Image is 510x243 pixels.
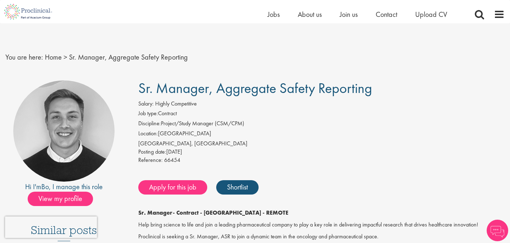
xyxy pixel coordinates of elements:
span: You are here: [5,52,43,62]
p: Help bring science to life and join a leading pharmaceutical company to play a key role in delive... [138,221,505,229]
div: Hi I'm , I manage this role [5,182,122,192]
span: View my profile [28,192,93,206]
iframe: reCAPTCHA [5,216,97,238]
a: breadcrumb link [45,52,62,62]
span: 66454 [164,156,180,164]
strong: Sr. Manager [138,209,173,216]
a: Apply for this job [138,180,207,195]
label: Discipline: [138,120,161,128]
label: Salary: [138,100,154,108]
li: Project/Study Manager (CSM/CPM) [138,120,505,130]
strong: - Contract - [GEOGRAPHIC_DATA] - REMOTE [173,209,288,216]
li: [GEOGRAPHIC_DATA] [138,130,505,140]
p: Proclinical is seeking a Sr. Manager, ASR to join a dynamic team in the oncology and pharmaceutic... [138,233,505,241]
div: [DATE] [138,148,505,156]
label: Job type: [138,109,158,118]
span: Highly Competitive [155,100,197,107]
span: Sr. Manager, Aggregate Safety Reporting [69,52,188,62]
div: [GEOGRAPHIC_DATA], [GEOGRAPHIC_DATA] [138,140,505,148]
a: About us [298,10,322,19]
span: Sr. Manager, Aggregate Safety Reporting [138,79,372,97]
a: Bo [41,182,49,191]
span: > [64,52,67,62]
a: Contact [376,10,397,19]
label: Reference: [138,156,163,164]
a: Jobs [268,10,280,19]
img: Chatbot [487,220,508,241]
li: Contract [138,109,505,120]
label: Location: [138,130,158,138]
img: imeage of recruiter Bo Forsen [13,80,115,182]
a: View my profile [28,193,100,202]
span: Posting date: [138,148,166,155]
a: Upload CV [415,10,447,19]
a: Join us [340,10,358,19]
a: Shortlist [216,180,259,195]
